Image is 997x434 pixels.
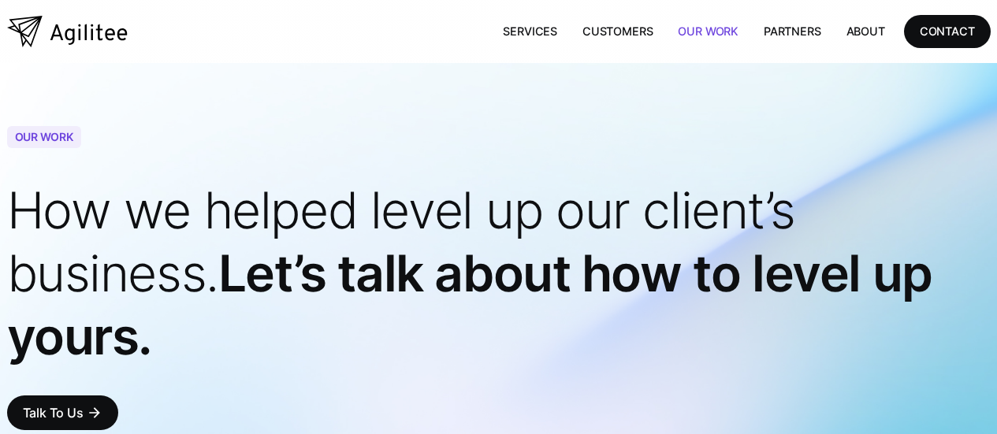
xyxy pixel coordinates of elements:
[920,21,975,41] div: CONTACT
[570,15,665,47] a: Customers
[7,180,795,303] span: How we helped level up our client’s business.
[7,179,991,368] h1: Let’s talk about how to level up yours.
[751,15,834,47] a: Partners
[23,402,84,424] div: Talk To Us
[7,395,118,430] a: Talk To Usarrow_forward
[490,15,570,47] a: Services
[7,16,128,47] a: home
[7,126,81,148] div: OUR WORK
[87,405,102,421] div: arrow_forward
[665,15,751,47] a: Our Work
[834,15,898,47] a: About
[904,15,991,47] a: CONTACT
